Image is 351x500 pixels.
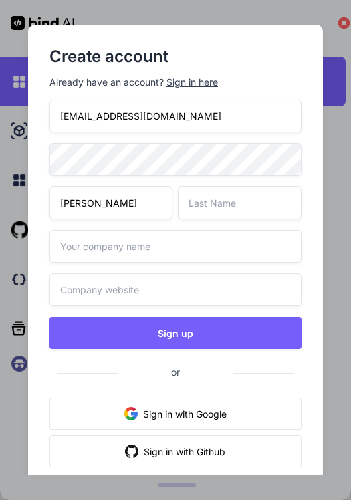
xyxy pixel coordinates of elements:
[49,76,302,89] p: Already have an account?
[178,186,302,219] input: Last Name
[49,273,302,306] input: Company website
[49,398,302,430] button: Sign in with Google
[49,186,173,219] input: First Name
[49,100,302,132] input: Email
[125,445,138,458] img: github
[49,46,302,68] h2: Create account
[49,317,302,349] button: Sign up
[49,435,302,467] button: Sign in with Github
[166,76,218,89] div: Sign in here
[49,230,302,263] input: Your company name
[124,407,138,420] img: google
[118,356,233,388] span: or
